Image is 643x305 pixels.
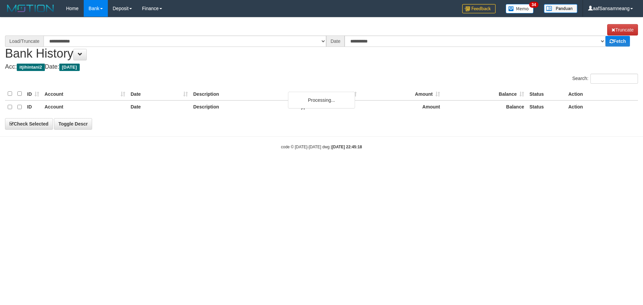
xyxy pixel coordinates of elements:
[5,35,44,47] div: Load/Truncate
[529,2,538,8] span: 34
[128,87,191,100] th: Date
[128,100,191,113] th: Date
[566,87,638,100] th: Action
[332,145,362,149] strong: [DATE] 22:45:18
[527,100,566,113] th: Status
[24,87,42,100] th: ID
[359,87,443,100] th: Amount
[59,64,80,71] span: [DATE]
[359,100,443,113] th: Amount
[296,87,359,100] th: Type
[443,87,527,100] th: Balance
[191,100,296,113] th: Description
[590,74,638,84] input: Search:
[566,100,638,113] th: Action
[54,118,92,130] a: Toggle Descr
[527,87,566,100] th: Status
[42,100,128,113] th: Account
[5,118,53,130] a: Check Selected
[326,35,345,47] div: Date
[5,24,638,60] h1: Bank History
[607,24,638,35] a: Truncate
[17,64,45,71] span: itjihintani2
[191,87,296,100] th: Description
[605,36,630,47] a: Fetch
[5,64,638,70] h4: Acc: Date:
[572,74,638,84] label: Search:
[5,3,56,13] img: MOTION_logo.png
[42,87,128,100] th: Account
[462,4,496,13] img: Feedback.jpg
[443,100,527,113] th: Balance
[281,145,362,149] small: code © [DATE]-[DATE] dwg |
[544,4,577,13] img: panduan.png
[506,4,534,13] img: Button%20Memo.svg
[24,100,42,113] th: ID
[288,92,355,108] div: Processing...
